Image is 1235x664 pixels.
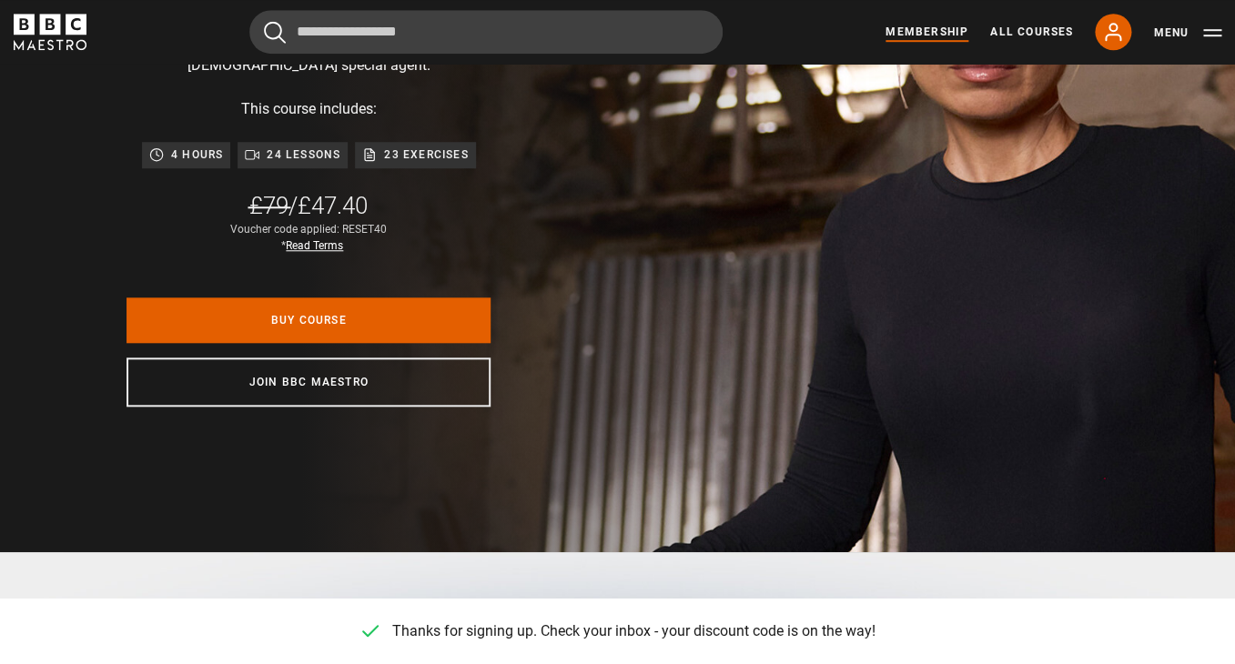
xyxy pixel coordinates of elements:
p: This course includes: [241,98,377,120]
a: Read Terms [286,239,343,252]
a: All Courses [990,24,1073,40]
p: 24 lessons [267,146,340,164]
a: Join BBC Maestro [127,357,491,407]
button: Toggle navigation [1153,24,1221,42]
div: Voucher code applied: RESET40 [230,221,387,254]
a: Buy Course [127,297,491,343]
p: 4 hours [171,146,223,164]
span: £79 [249,192,289,219]
svg: BBC Maestro [14,14,86,50]
a: Membership [886,24,968,40]
p: Thanks for signing up. Check your inbox - your discount code is on the way! [392,620,876,642]
input: Search [249,10,723,54]
span: £47.40 [298,192,368,219]
div: / [249,190,368,221]
button: Submit the search query [264,21,286,44]
p: 23 exercises [384,146,468,164]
